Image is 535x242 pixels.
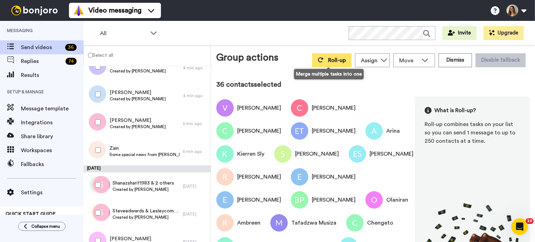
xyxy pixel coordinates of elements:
img: Image of Bethany [291,191,308,209]
span: [PERSON_NAME] [110,89,166,96]
img: vm-color.svg [73,5,84,16]
div: [PERSON_NAME] [237,173,281,181]
button: Collapse menu [18,222,65,231]
img: Image of Emma [291,168,308,186]
img: Image of Julie [216,168,234,186]
button: Roll-up [312,53,351,67]
span: [PERSON_NAME] [110,117,166,124]
input: Select all [88,53,93,57]
div: [PERSON_NAME] [295,150,339,158]
div: 36 [65,44,77,51]
img: Image of Chengeto [346,214,364,232]
img: Image of Arina [365,122,383,140]
span: Steveedwards & Lesleycomben [113,208,179,214]
div: Roll-up combines tasks on your list so you can send 1 message to up to 250 contacts at a time. [425,120,520,145]
div: [DATE] [84,165,211,172]
div: [DATE] [183,184,207,189]
div: 36 contacts selected [216,80,530,89]
span: Created by [PERSON_NAME] [110,124,166,130]
img: Image of Nicky [274,145,292,163]
label: Select all [84,51,113,59]
img: Image of Tafadzwa Musiza [270,214,288,232]
div: [PERSON_NAME] [237,104,281,112]
div: 5 min ago [183,149,207,154]
div: Merge multiple tasks into one [294,69,364,79]
div: Olaniran [386,196,408,204]
span: Zain [109,145,179,152]
div: 4 min ago [183,65,207,71]
img: Image of Caroline Witts [216,122,234,140]
div: [PERSON_NAME] [237,196,281,204]
span: Shanazsharif1983 & 2 others [113,180,174,187]
span: Created by [PERSON_NAME] [110,96,166,102]
div: [DATE] [183,211,207,217]
iframe: Intercom live chat [511,218,528,235]
span: Fallbacks [21,160,84,169]
div: [PERSON_NAME] [370,150,413,158]
span: Created by [PERSON_NAME] [113,214,179,220]
div: 5 min ago [183,121,207,126]
div: Arina [386,127,400,135]
button: Disable fallback [475,53,526,67]
span: Results [21,71,84,79]
img: Image of Carl [291,99,308,117]
button: Dismiss [439,53,472,67]
span: Some special news from [PERSON_NAME] :) [109,152,179,157]
span: QUICK START GUIDE [6,212,56,217]
span: Collapse menu [31,224,60,229]
div: Group actions [216,50,278,67]
img: Image of Kierren Sly [216,145,234,163]
span: Workspaces [21,146,84,155]
img: Image of Ambreen [216,214,234,232]
div: Kierren Sly [237,150,264,158]
img: Image of Erin [216,191,234,209]
div: [PERSON_NAME] [312,196,356,204]
div: [PERSON_NAME] [312,104,356,112]
span: Send videos [21,43,62,52]
img: Image of Olaniran [365,191,383,209]
span: Roll-up [328,57,346,63]
div: [PERSON_NAME] [237,127,281,135]
span: Created by [PERSON_NAME] [113,187,174,192]
img: Image of Eleanor Truckle [291,122,308,140]
span: Created by [PERSON_NAME] [110,68,166,74]
div: Chengeto [367,219,393,227]
span: Message template [21,104,84,113]
div: [PERSON_NAME] [312,173,356,181]
div: Assign [361,56,378,65]
span: What is Roll-up? [434,106,476,115]
span: Video messaging [88,6,141,15]
div: Tafadzwa Musiza [291,219,336,227]
span: Replies [21,57,63,65]
button: Invite [442,26,476,40]
span: Share library [21,132,84,141]
span: All [100,29,147,38]
span: 10 [526,218,534,224]
div: [PERSON_NAME] [312,127,356,135]
img: bj-logo-header-white.svg [8,6,61,15]
img: Image of Liz [349,145,366,163]
span: Move [399,56,418,65]
div: 4 min ago [183,93,207,99]
img: Image of Veronica Zammit [216,99,234,117]
span: Integrations [21,118,84,127]
div: 74 [65,58,77,65]
button: Upgrade [483,26,524,40]
div: Ambreen [237,219,261,227]
span: Settings [21,188,84,197]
